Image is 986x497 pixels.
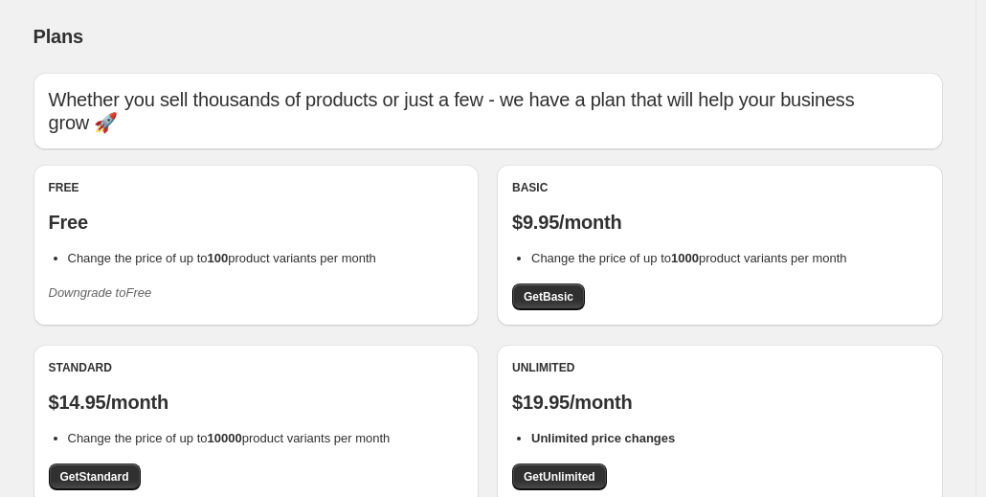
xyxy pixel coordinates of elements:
[68,431,391,445] span: Change the price of up to product variants per month
[49,180,464,195] div: Free
[512,180,928,195] div: Basic
[512,211,928,234] p: $9.95/month
[49,391,464,414] p: $14.95/month
[531,431,675,445] b: Unlimited price changes
[49,463,141,490] a: GetStandard
[49,285,152,300] i: Downgrade to Free
[512,283,585,310] a: GetBasic
[68,251,376,265] span: Change the price of up to product variants per month
[34,26,83,47] span: Plans
[671,251,699,265] b: 1000
[49,211,464,234] p: Free
[49,88,928,134] p: Whether you sell thousands of products or just a few - we have a plan that will help your busines...
[512,463,607,490] a: GetUnlimited
[512,391,928,414] p: $19.95/month
[512,360,928,375] div: Unlimited
[49,360,464,375] div: Standard
[60,469,129,485] span: Get Standard
[524,469,595,485] span: Get Unlimited
[208,431,242,445] b: 10000
[524,289,573,305] span: Get Basic
[531,251,847,265] span: Change the price of up to product variants per month
[208,251,229,265] b: 100
[37,278,164,308] button: Downgrade toFree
